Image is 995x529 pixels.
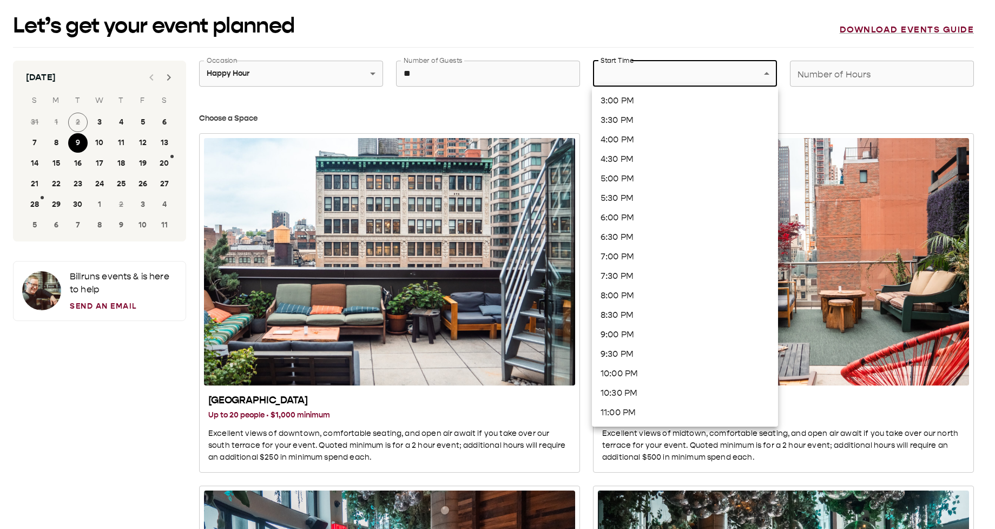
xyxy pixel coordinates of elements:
li: 8:00 PM [592,286,778,305]
li: 4:30 PM [592,149,778,169]
li: 10:00 PM [592,364,778,383]
li: 3:30 PM [592,110,778,130]
li: 8:30 PM [592,305,778,325]
li: 10:30 PM [592,383,778,403]
li: 3:00 PM [592,91,778,110]
li: 7:30 PM [592,266,778,286]
li: 6:00 PM [592,208,778,227]
li: 6:30 PM [592,227,778,247]
li: 9:30 PM [592,344,778,364]
li: 5:00 PM [592,169,778,188]
li: 7:00 PM [592,247,778,266]
li: 11:00 PM [592,403,778,422]
li: 4:00 PM [592,130,778,149]
li: 5:30 PM [592,188,778,208]
li: 9:00 PM [592,325,778,344]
